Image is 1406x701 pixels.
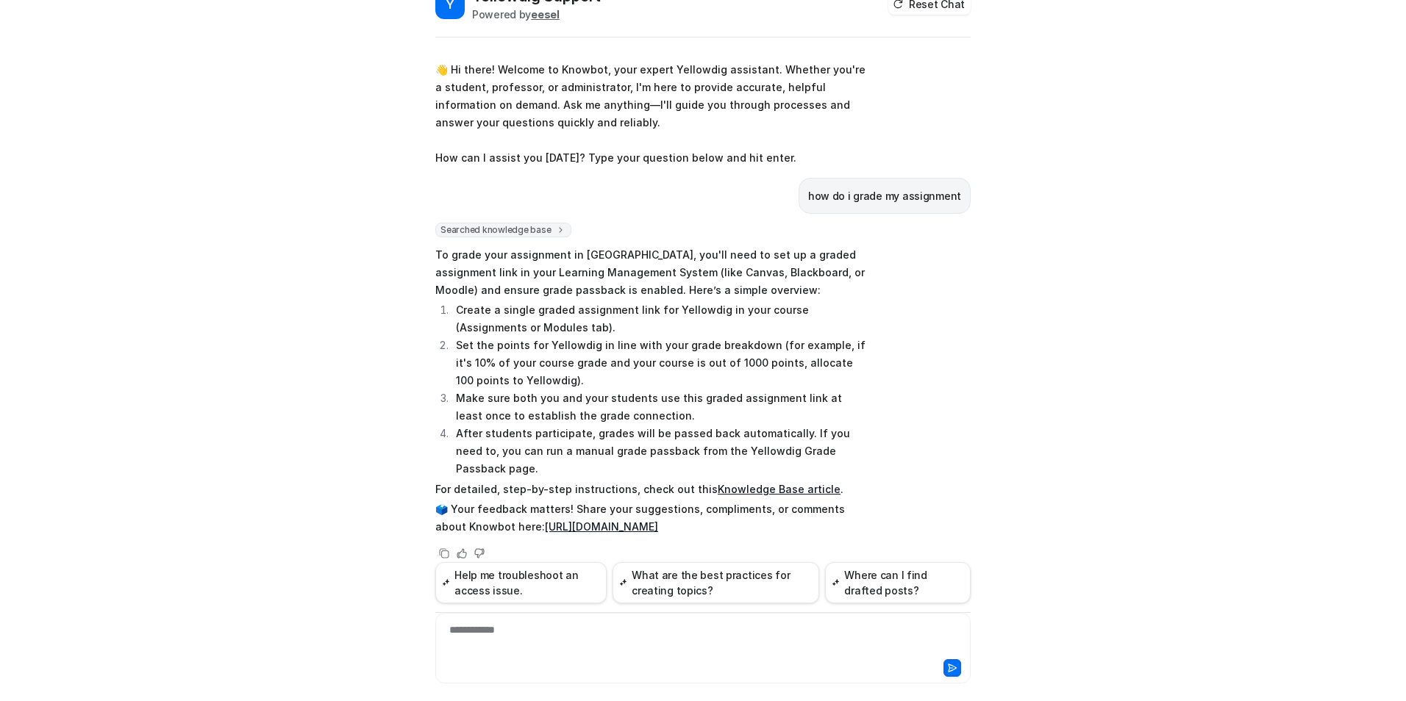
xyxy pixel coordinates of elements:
p: 👋 Hi there! Welcome to Knowbot, your expert Yellowdig assistant. Whether you're a student, profes... [435,61,866,167]
span: Searched knowledge base [435,223,571,237]
button: Where can I find drafted posts? [825,562,971,603]
button: What are the best practices for creating topics? [613,562,819,603]
a: [URL][DOMAIN_NAME] [545,520,658,533]
p: For detailed, step-by-step instructions, check out this . [435,481,866,498]
b: eesel [531,8,560,21]
div: Powered by [472,7,601,22]
a: Knowledge Base article [718,483,841,495]
li: Create a single graded assignment link for Yellowdig in your course (Assignments or Modules tab). [452,301,866,337]
li: After students participate, grades will be passed back automatically. If you need to, you can run... [452,425,866,478]
button: Help me troubleshoot an access issue. [435,562,607,603]
li: Make sure both you and your students use this graded assignment link at least once to establish t... [452,389,866,425]
li: Set the points for Yellowdig in line with your grade breakdown (for example, if it's 10% of your ... [452,337,866,389]
p: how do i grade my assignment [808,187,961,205]
p: 🗳️ Your feedback matters! Share your suggestions, compliments, or comments about Knowbot here: [435,500,866,536]
p: To grade your assignment in [GEOGRAPHIC_DATA], you'll need to set up a graded assignment link in ... [435,246,866,299]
